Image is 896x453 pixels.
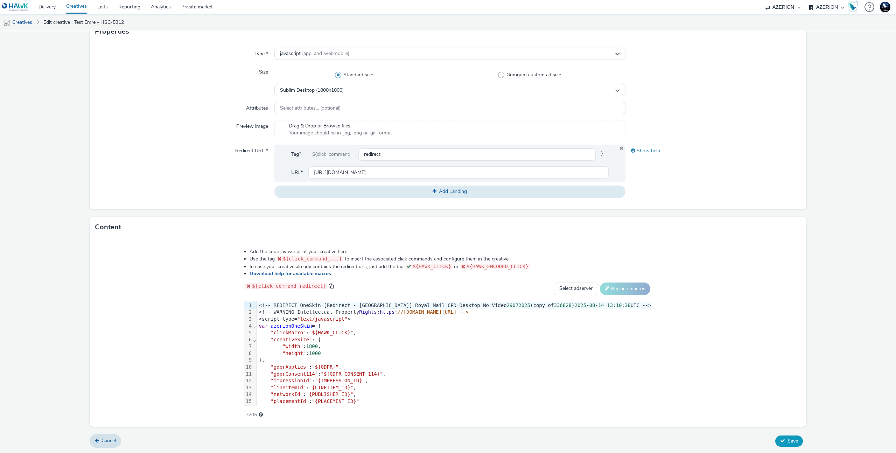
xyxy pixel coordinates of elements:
span: var [259,323,268,329]
span: 2025 [574,302,586,308]
span: https [380,309,394,315]
button: Save [775,435,803,447]
span: "{IMPRESSION_ID}" [315,378,365,383]
span: "width" [282,343,303,349]
div: : , [257,343,652,350]
span: 08 [589,302,595,308]
img: Support Hawk [880,2,890,12]
span: "lineitemId" [271,385,306,390]
img: Hawk Academy [848,1,858,13]
span: "${GDPR_CONSENT_114}" [321,371,383,377]
div: 16 [244,405,253,412]
div: 11 [244,371,253,378]
div: ${click_command_ [307,148,358,161]
span: "creativeSize" [271,337,312,342]
div: : , [257,329,652,336]
span: 7205 [246,411,257,418]
label: Redirect URL * [232,145,271,154]
span: copy to clipboard [329,284,334,288]
div: : , [257,371,652,378]
div: 15 [244,398,253,405]
h3: Properties [95,26,129,37]
span: javascript [280,51,349,57]
span: 1000 [309,350,321,356]
div: Show help [625,145,801,157]
div: 1 [244,302,253,309]
button: Add Landing [274,186,625,197]
div: : , [257,377,652,384]
span: 14 [598,302,604,308]
div: <script type= > [257,316,652,323]
a: Download help for available macros. [250,270,335,277]
span: 1800 [306,343,318,349]
img: undefined Logo [2,3,29,12]
div: 3 [244,316,253,323]
label: Attributes [243,102,271,112]
div: : , [257,364,652,371]
span: ${HAWK_CLICK} [413,264,451,269]
span: azerionOneSkin [271,323,312,329]
span: "impressionId" [271,378,312,383]
div: = { [257,323,652,330]
span: "{LINEITEM_ID}" [309,385,353,390]
li: Add the code javascript of your creative here. [250,248,652,255]
span: Drag & Drop or Browse files. [289,123,392,130]
div: 12 [244,377,253,384]
span: "${HAWK_CLICK}" [309,330,353,335]
label: Preview image [233,120,271,130]
span: Your image should be in .jpg, .png or .gif format [289,130,392,137]
span: "clickMacro" [271,330,306,335]
span: (app_and_webmobile) [302,50,349,57]
span: "${GDPR}" [312,364,338,370]
span: ${HAWK_ENCODED_CLICK} [467,264,528,269]
div: : [257,350,652,357]
span: Rights [359,309,377,315]
div: Maximum recommended length: 3000 characters. [259,411,263,418]
span: "text/javascript" [297,316,347,322]
div: 14 [244,391,253,398]
span: "networkId" [271,391,303,397]
div: <!-- WARNING Intellectual Property : : [257,309,652,316]
span: Standard size [343,71,373,78]
span: "placementId" [271,398,309,404]
span: Add Landing [439,188,467,195]
a: Edit creative : Test Emre - HSC-5312 [40,14,127,31]
div: : , [257,391,652,398]
span: Fold line [253,337,256,342]
li: Use the tag to insert the associated click commands and configure them in the creative. [250,255,652,263]
div: : [257,398,652,405]
span: 38 [625,302,631,308]
span: "height" [282,350,306,356]
span: //[DOMAIN_NAME][URL] --> [398,309,468,315]
span: Sublim Desktop (1800x1000) [280,88,344,93]
span: "{PLACEMENT_ID}" [312,398,359,404]
span: "{PUBLISHER_ID}" [306,391,353,397]
div: 8 [244,350,253,357]
span: } [596,148,609,161]
span: 10 [616,302,622,308]
span: 13 [607,302,613,308]
input: url... [308,166,609,179]
span: Gumgum custom ad size [506,71,561,78]
label: Size [256,66,271,76]
span: Select attributes... (optional) [280,105,341,111]
span: Save [787,438,798,444]
label: Type * [252,48,271,57]
button: Replace macros [600,283,650,295]
div: <!-- REDIRECT OneSkin [Redirect - [GEOGRAPHIC_DATA]] Royal Mail CPD Desktop No Video (copy of ) -... [257,302,652,309]
img: mobile [3,19,10,26]
div: : , [257,384,652,391]
span: 336828 [554,302,572,308]
div: 13 [244,384,253,391]
div: 10 [244,364,253,371]
div: : { [257,336,652,343]
span: ${click_command_redirect} [252,283,326,289]
div: 6 [244,336,253,343]
div: }, [257,357,652,364]
span: 29072025 [507,302,530,308]
div: 5 [244,329,253,336]
div: 9 [244,357,253,364]
span: Fold line [253,323,256,329]
div: 7 [244,343,253,350]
